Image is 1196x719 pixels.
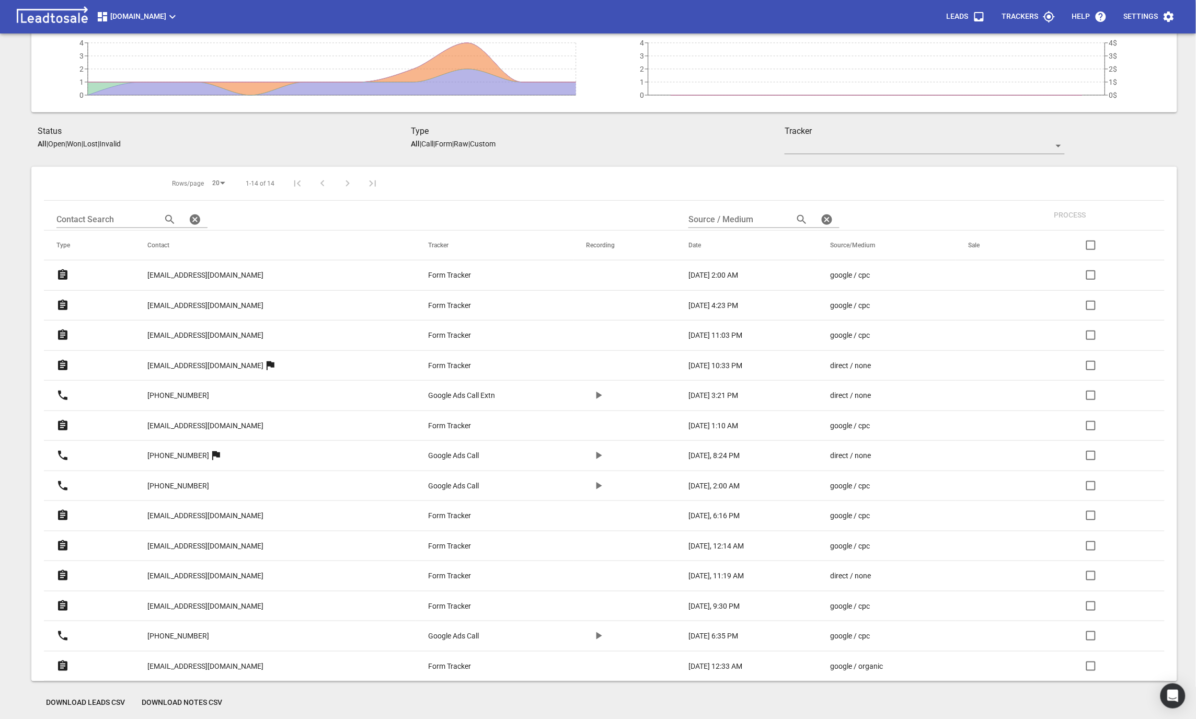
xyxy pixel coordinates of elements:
[428,450,479,461] p: Google Ads Call
[148,263,264,288] a: [EMAIL_ADDRESS][DOMAIN_NAME]
[428,450,544,461] a: Google Ads Call
[47,140,48,148] span: |
[428,510,471,521] p: Form Tracker
[264,359,277,372] svg: More than one lead from this user
[428,541,471,552] p: Form Tracker
[831,420,870,431] p: google / cpc
[688,270,788,281] a: [DATE] 2:00 AM
[1109,78,1118,86] tspan: 1$
[688,661,742,672] p: [DATE] 12:33 AM
[688,631,738,642] p: [DATE] 6:35 PM
[831,390,871,401] p: direct / none
[411,125,785,138] h3: Type
[640,52,644,60] tspan: 3
[428,300,471,311] p: Form Tracker
[148,533,264,559] a: [EMAIL_ADDRESS][DOMAIN_NAME]
[422,140,434,148] p: Call
[56,389,69,402] svg: Call
[82,140,83,148] span: |
[79,78,84,86] tspan: 1
[48,140,65,148] p: Open
[688,661,788,672] a: [DATE] 12:33 AM
[79,52,84,60] tspan: 3
[688,360,788,371] a: [DATE] 10:33 PM
[956,231,1033,260] th: Sale
[947,12,969,22] p: Leads
[148,563,264,589] a: [EMAIL_ADDRESS][DOMAIN_NAME]
[420,140,422,148] span: |
[148,541,264,552] p: [EMAIL_ADDRESS][DOMAIN_NAME]
[831,570,871,581] p: direct / none
[785,125,1065,138] h3: Tracker
[831,481,870,492] p: google / cpc
[831,270,870,281] p: google / cpc
[208,176,229,190] div: 20
[688,541,744,552] p: [DATE], 12:14 AM
[470,140,496,148] p: Custom
[676,231,818,260] th: Date
[454,140,469,148] p: Raw
[640,78,644,86] tspan: 1
[640,91,644,99] tspan: 0
[56,269,69,281] svg: Form
[688,541,788,552] a: [DATE], 12:14 AM
[428,661,544,672] a: Form Tracker
[46,698,125,709] span: Download Leads CSV
[428,360,544,371] a: Form Tracker
[148,503,264,529] a: [EMAIL_ADDRESS][DOMAIN_NAME]
[428,541,544,552] a: Form Tracker
[1160,683,1186,709] div: Open Intercom Messenger
[640,65,644,73] tspan: 2
[688,330,742,341] p: [DATE] 11:03 PM
[148,293,264,318] a: [EMAIL_ADDRESS][DOMAIN_NAME]
[688,481,740,492] p: [DATE], 2:00 AM
[428,631,544,642] a: Google Ads Call
[428,631,479,642] p: Google Ads Call
[428,390,495,401] p: Google Ads Call Extn
[148,510,264,521] p: [EMAIL_ADDRESS][DOMAIN_NAME]
[133,694,231,713] button: Download Notes CSV
[148,353,264,379] a: [EMAIL_ADDRESS][DOMAIN_NAME]
[428,300,544,311] a: Form Tracker
[416,231,573,260] th: Tracker
[453,140,454,148] span: |
[688,510,788,521] a: [DATE], 6:16 PM
[148,330,264,341] p: [EMAIL_ADDRESS][DOMAIN_NAME]
[435,140,453,148] p: Form
[428,270,471,281] p: Form Tracker
[428,330,471,341] p: Form Tracker
[148,323,264,348] a: [EMAIL_ADDRESS][DOMAIN_NAME]
[428,270,544,281] a: Form Tracker
[148,654,264,679] a: [EMAIL_ADDRESS][DOMAIN_NAME]
[831,450,871,461] p: direct / none
[688,601,788,612] a: [DATE], 9:30 PM
[148,383,210,408] a: [PHONE_NUMBER]
[79,65,84,73] tspan: 2
[148,300,264,311] p: [EMAIL_ADDRESS][DOMAIN_NAME]
[831,601,870,612] p: google / cpc
[688,510,740,521] p: [DATE], 6:16 PM
[56,419,69,432] svg: Form
[688,420,788,431] a: [DATE] 1:10 AM
[56,329,69,341] svg: Form
[428,390,544,401] a: Google Ads Call Extn
[44,231,135,260] th: Type
[83,140,98,148] p: Lost
[38,694,133,713] button: Download Leads CSV
[56,509,69,522] svg: Form
[56,480,69,492] svg: Call
[831,360,927,371] a: direct / none
[79,91,84,99] tspan: 0
[688,570,744,581] p: [DATE], 11:19 AM
[688,601,740,612] p: [DATE], 9:30 PM
[831,570,927,581] a: direct / none
[831,300,870,311] p: google / cpc
[688,300,738,311] p: [DATE] 4:23 PM
[831,541,870,552] p: google / cpc
[96,10,179,23] span: [DOMAIN_NAME]
[172,179,204,188] span: Rows/page
[411,140,420,148] aside: All
[148,661,264,672] p: [EMAIL_ADDRESS][DOMAIN_NAME]
[428,661,471,672] p: Form Tracker
[688,360,742,371] p: [DATE] 10:33 PM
